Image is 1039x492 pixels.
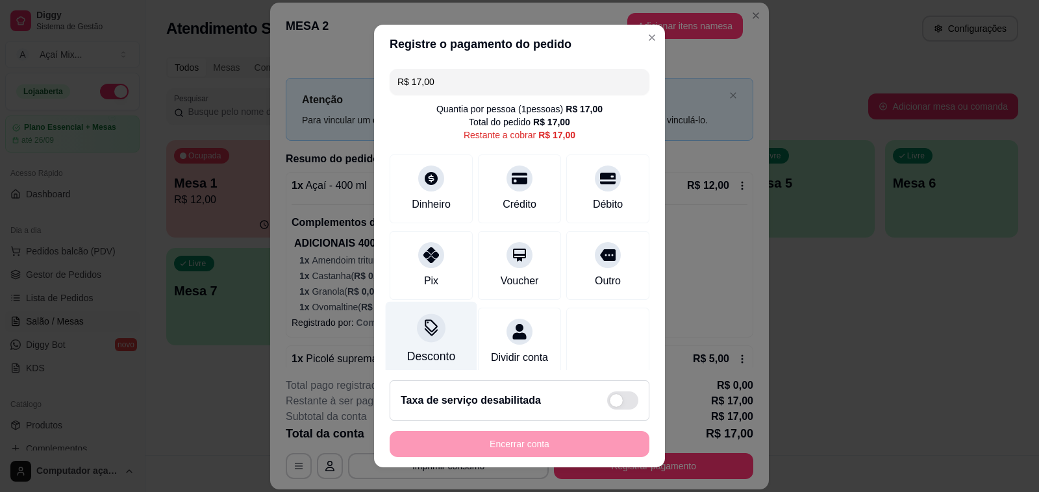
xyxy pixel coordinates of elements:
button: Close [642,27,662,48]
div: Quantia por pessoa ( 1 pessoas) [436,103,603,116]
div: Dinheiro [412,197,451,212]
h2: Taxa de serviço desabilitada [401,393,541,408]
div: Pix [424,273,438,289]
div: R$ 17,00 [533,116,570,129]
div: Crédito [503,197,536,212]
input: Ex.: hambúrguer de cordeiro [397,69,642,95]
div: Voucher [501,273,539,289]
div: Outro [595,273,621,289]
div: R$ 17,00 [538,129,575,141]
div: Dividir conta [491,350,548,365]
div: R$ 17,00 [566,103,603,116]
div: Total do pedido [469,116,570,129]
header: Registre o pagamento do pedido [374,25,665,64]
div: Restante a cobrar [464,129,575,141]
div: Desconto [407,348,455,365]
div: Débito [593,197,623,212]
